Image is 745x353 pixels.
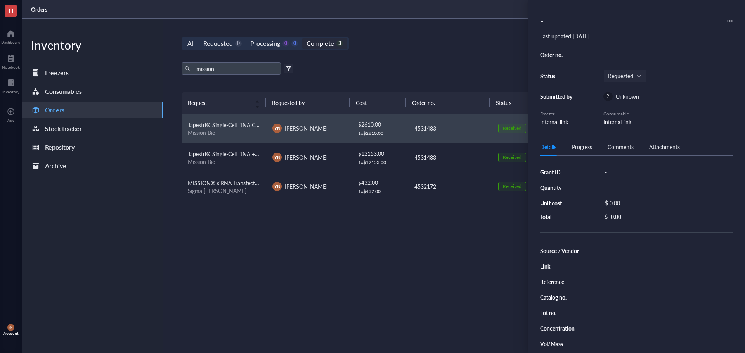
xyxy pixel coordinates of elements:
div: Source / Vendor [540,247,580,254]
div: Archive [45,160,66,171]
div: Mission Bio [188,158,260,165]
div: Consumable [603,110,733,117]
div: Link [540,263,580,270]
div: Grant ID [540,169,580,176]
div: Order no. [540,51,575,58]
span: YN [9,326,13,329]
div: Submitted by [540,93,575,100]
a: Repository [22,139,163,155]
th: Cost [350,92,405,114]
div: - [601,338,733,349]
div: $ [605,213,608,220]
div: Mission Bio [188,129,260,136]
span: MISSION® siRNA Transfection Reagent [188,179,283,187]
div: 4531483 [414,124,486,133]
div: 0.00 [611,213,621,220]
th: Order no. [406,92,490,114]
div: Received [503,154,521,160]
th: Status [490,92,546,114]
th: Requested by [266,92,350,114]
div: Lot no. [540,309,580,316]
div: Notebook [2,65,20,69]
div: Catalog no. [540,294,580,301]
span: [PERSON_NAME] [285,153,327,161]
div: 3 [336,40,343,47]
div: Unit cost [540,200,580,207]
div: Repository [45,142,74,153]
div: 1 x $ 432.00 [358,188,402,195]
div: 4532172 [414,182,486,191]
td: 4532172 [407,172,492,201]
div: $ 0.00 [601,198,729,208]
div: Received [503,125,521,131]
div: Status [540,72,575,79]
td: 4531483 [407,143,492,172]
div: - [603,49,733,60]
div: Freezer [540,110,575,117]
span: Request [188,98,250,107]
div: Progress [572,143,592,151]
span: H [9,6,13,15]
div: Add [7,118,15,122]
div: Comments [608,143,634,151]
span: [PERSON_NAME] [285,183,327,190]
div: 0 [282,40,289,47]
div: Processing [250,38,280,49]
div: $ 2610.00 [358,120,402,129]
div: All [187,38,195,49]
div: - [601,276,733,287]
div: Stock tracker [45,123,82,134]
span: Tapestri® Single-Cell DNA + Protein Starter Kit v3 [188,150,307,158]
div: 0 [291,40,298,47]
div: Dashboard [1,40,21,45]
div: $ 432.00 [358,178,402,187]
div: - [601,182,733,193]
div: Sigma [PERSON_NAME] [188,187,260,194]
div: Concentration [540,325,580,332]
div: - [537,12,547,29]
div: Inventory [2,90,19,94]
div: Vol/Mass [540,340,580,347]
div: Consumables [45,86,82,97]
div: Account [3,331,19,336]
span: Unknown [616,93,639,100]
div: Details [540,143,556,151]
div: $ 12153.00 [358,149,402,158]
div: Total [540,213,580,220]
a: Notebook [2,52,20,69]
span: Tapestri® Single-Cell DNA Custom Panel [188,121,285,129]
span: YN [274,183,280,189]
input: Find orders in table [193,63,278,74]
a: Dashboard [1,28,21,45]
div: segmented control [182,37,349,50]
td: 4531483 [407,114,492,143]
div: Requested [203,38,233,49]
div: 1 x $ 12153.00 [358,159,402,165]
a: Stock tracker [22,121,163,136]
div: - [601,167,733,177]
div: Orders [45,105,64,115]
div: 1 x $ 2610.00 [358,130,402,136]
span: ? [607,93,609,100]
div: Internal link [603,117,733,126]
div: - [601,292,733,303]
div: - [601,245,733,256]
div: Attachments [649,143,680,151]
a: Inventory [2,77,19,94]
a: Orders [31,6,49,13]
span: YN [274,154,280,160]
div: Quantity [540,184,580,191]
div: Internal link [540,117,575,126]
a: Archive [22,158,163,174]
div: - [601,323,733,334]
span: YN [274,125,280,131]
div: 0 [235,40,242,47]
div: Freezers [45,67,69,78]
div: - [601,261,733,272]
a: Freezers [22,65,163,81]
span: Requested [608,72,640,79]
span: [PERSON_NAME] [285,124,327,132]
a: Orders [22,102,163,118]
div: - [601,307,733,318]
div: Complete [307,38,334,49]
